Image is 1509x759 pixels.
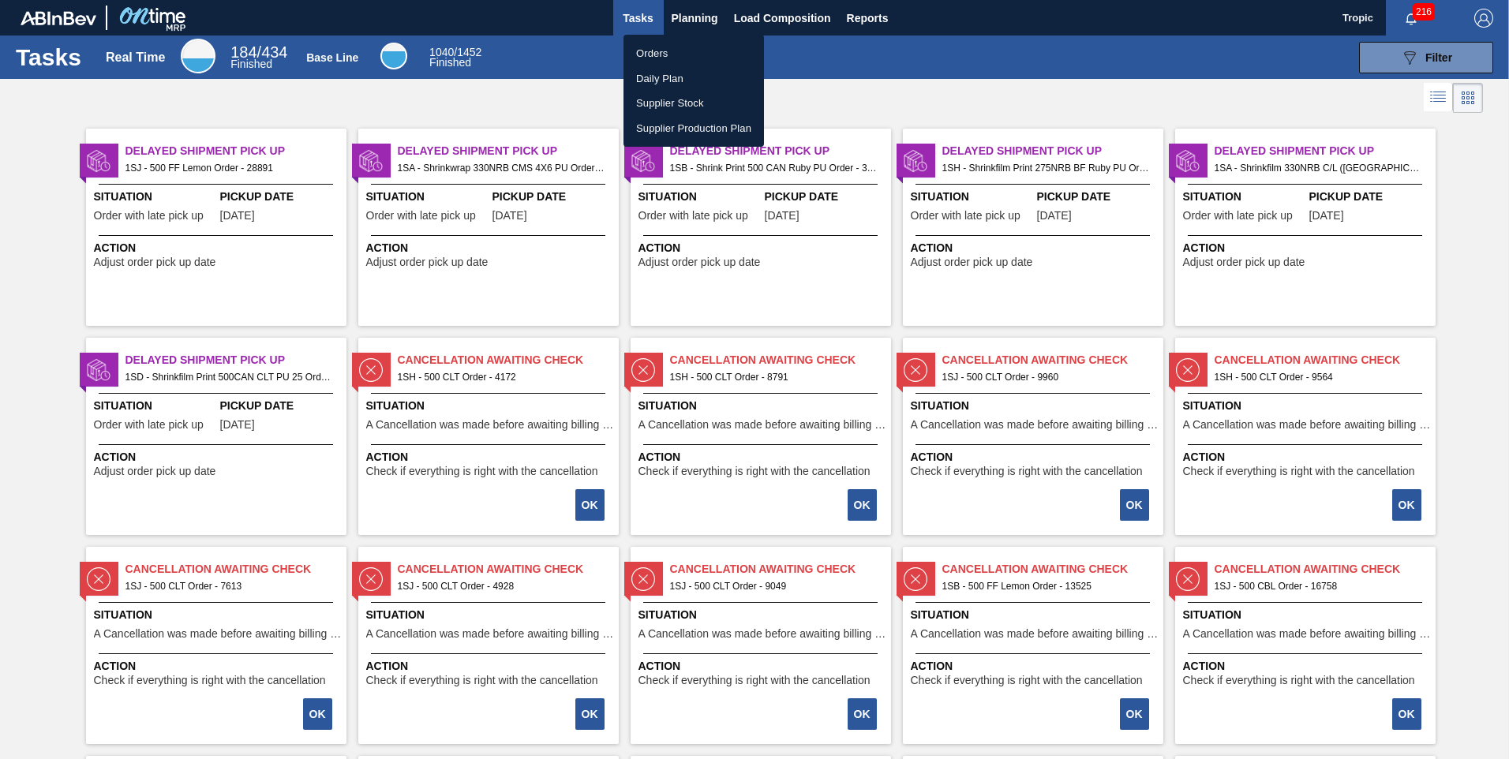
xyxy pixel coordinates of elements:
a: Supplier Production Plan [623,116,764,141]
a: Daily Plan [623,66,764,92]
a: Orders [623,41,764,66]
a: Supplier Stock [623,91,764,116]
